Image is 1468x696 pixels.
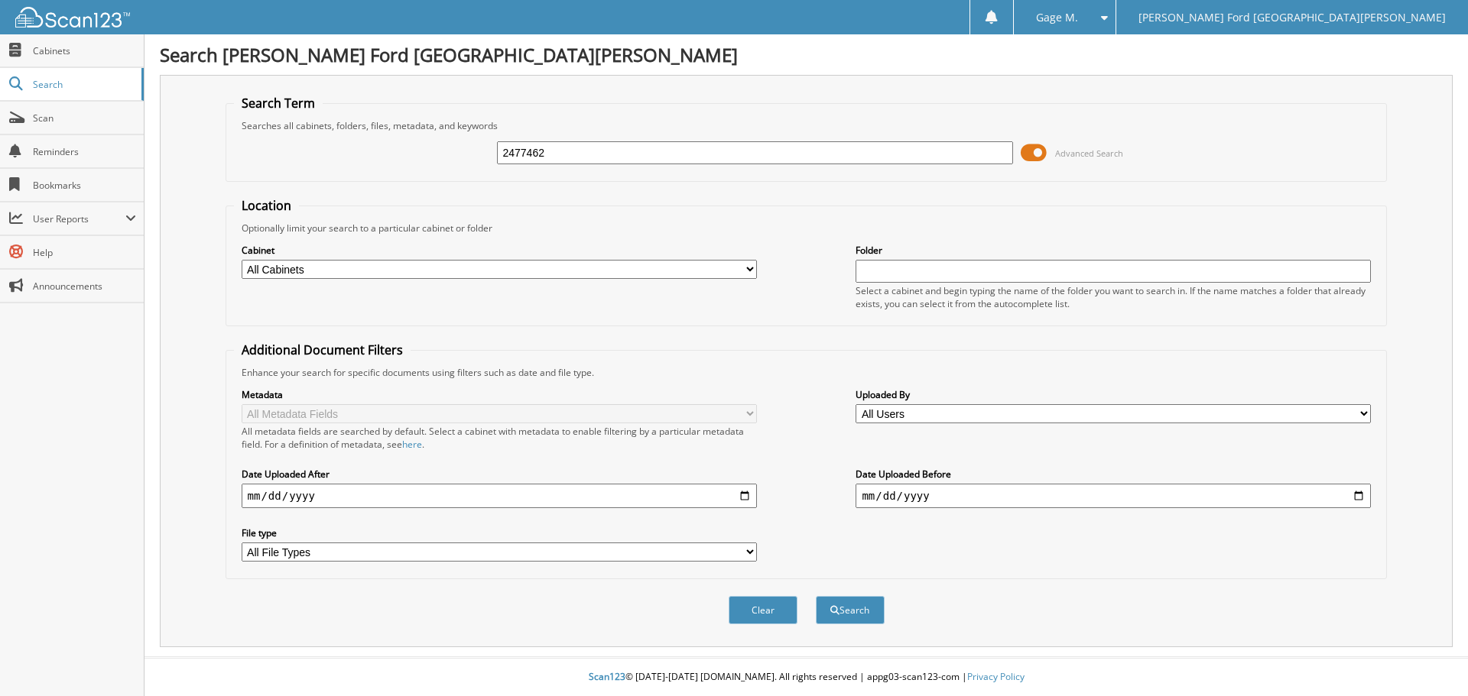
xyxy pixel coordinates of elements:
[160,42,1453,67] h1: Search [PERSON_NAME] Ford [GEOGRAPHIC_DATA][PERSON_NAME]
[234,366,1379,379] div: Enhance your search for specific documents using filters such as date and file type.
[242,468,757,481] label: Date Uploaded After
[33,44,136,57] span: Cabinets
[33,280,136,293] span: Announcements
[33,112,136,125] span: Scan
[242,425,757,451] div: All metadata fields are searched by default. Select a cabinet with metadata to enable filtering b...
[145,659,1468,696] div: © [DATE]-[DATE] [DOMAIN_NAME]. All rights reserved | appg03-scan123-com |
[1036,13,1078,22] span: Gage M.
[234,197,299,214] legend: Location
[816,596,885,624] button: Search
[402,438,422,451] a: here
[242,484,757,508] input: start
[856,484,1371,508] input: end
[33,246,136,259] span: Help
[234,222,1379,235] div: Optionally limit your search to a particular cabinet or folder
[234,342,411,358] legend: Additional Document Filters
[856,468,1371,481] label: Date Uploaded Before
[856,244,1371,257] label: Folder
[234,95,323,112] legend: Search Term
[234,119,1379,132] div: Searches all cabinets, folders, files, metadata, and keywords
[967,670,1025,683] a: Privacy Policy
[33,212,125,225] span: User Reports
[1055,147,1123,159] span: Advanced Search
[1392,623,1468,696] iframe: Chat Widget
[856,388,1371,401] label: Uploaded By
[33,145,136,158] span: Reminders
[33,179,136,192] span: Bookmarks
[242,388,757,401] label: Metadata
[1138,13,1446,22] span: [PERSON_NAME] Ford [GEOGRAPHIC_DATA][PERSON_NAME]
[242,244,757,257] label: Cabinet
[242,526,757,539] label: File type
[856,284,1371,310] div: Select a cabinet and begin typing the name of the folder you want to search in. If the name match...
[589,670,625,683] span: Scan123
[15,7,130,28] img: scan123-logo-white.svg
[729,596,797,624] button: Clear
[33,78,134,91] span: Search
